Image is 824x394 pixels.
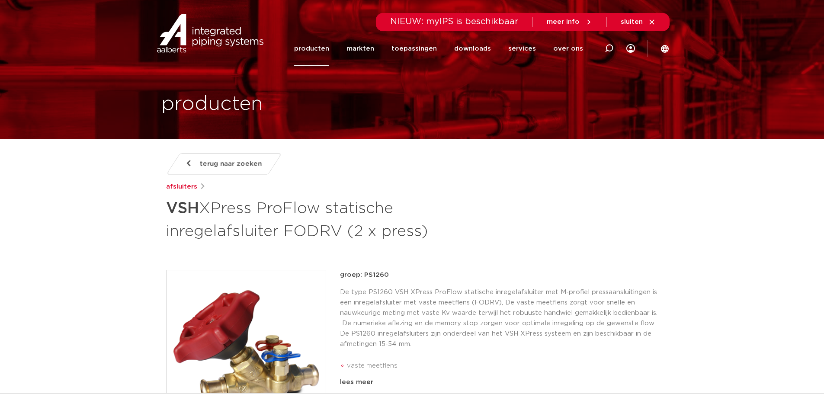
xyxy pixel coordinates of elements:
nav: Menu [294,31,583,66]
p: groep: PS1260 [340,270,658,280]
a: over ons [553,31,583,66]
a: meer info [547,18,593,26]
span: meer info [547,19,580,25]
a: sluiten [621,18,656,26]
li: inclusief meetnippels [347,373,658,387]
div: lees meer [340,377,658,388]
a: services [508,31,536,66]
a: afsluiters [166,182,197,192]
h1: producten [161,90,263,118]
span: terug naar zoeken [200,157,262,171]
a: markten [346,31,374,66]
p: De type PS1260 VSH XPress ProFlow statische inregelafsluiter met M-profiel pressaansluitingen is ... [340,287,658,349]
strong: VSH [166,201,199,216]
a: terug naar zoeken [166,153,282,175]
li: vaste meetflens [347,359,658,373]
span: sluiten [621,19,643,25]
a: producten [294,31,329,66]
a: toepassingen [391,31,437,66]
h1: XPress ProFlow statische inregelafsluiter FODRV (2 x press) [166,195,491,242]
div: my IPS [626,31,635,66]
a: downloads [454,31,491,66]
span: NIEUW: myIPS is beschikbaar [390,17,519,26]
